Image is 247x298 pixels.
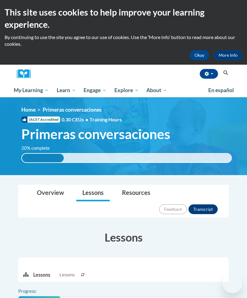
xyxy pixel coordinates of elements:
span: • [85,117,88,122]
div: Main menu [9,83,238,97]
a: My Learning [10,83,53,97]
div: 20% complete [22,154,64,162]
a: En español [204,84,238,97]
iframe: Button to launch messaging window [223,274,242,293]
a: Learn [53,83,80,97]
span: Primeras conversaciones [43,106,102,113]
a: Lessons [76,185,110,201]
a: More Info [214,50,242,60]
label: Progress: [18,288,53,295]
h2: This site uses cookies to help improve your learning experience. [5,6,242,31]
a: Home [21,106,36,113]
button: Transcript [188,204,218,214]
p: By continuing to use the site you agree to our use of cookies. Use the ‘More info’ button to read... [5,34,242,47]
span: Explore [114,87,139,94]
a: About [143,83,171,97]
a: Cox Campus [17,69,35,79]
span: 0.30 CEUs [62,116,90,123]
button: Okay [190,50,209,60]
span: Training Hours [90,117,122,122]
span: Engage [84,87,106,94]
span: Primeras conversaciones [21,126,170,142]
span: Learn [57,87,76,94]
a: Overview [31,185,70,201]
span: My Learning [14,87,49,94]
span: About [146,87,167,94]
label: 20% complete [21,145,56,152]
p: Lessons [33,271,50,278]
span: IACET Accredited [21,117,60,123]
a: Explore [110,83,143,97]
a: Resources [116,185,156,201]
a: Engage [80,83,110,97]
button: Account Settings [200,69,218,79]
button: Search [221,69,230,77]
span: Lessons [59,271,75,278]
button: Feedback [159,204,187,214]
h3: Lessons [18,230,229,245]
span: En español [208,87,234,93]
img: Logo brand [17,69,35,79]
